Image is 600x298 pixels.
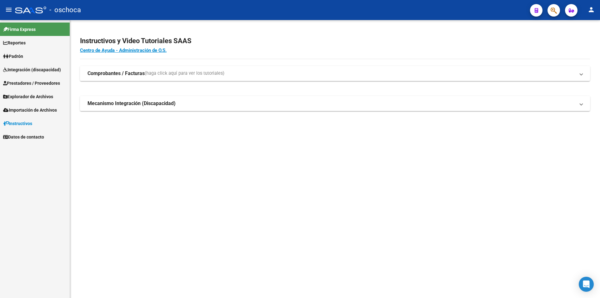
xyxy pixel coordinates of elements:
[80,96,590,111] mat-expansion-panel-header: Mecanismo Integración (Discapacidad)
[579,277,594,292] div: Open Intercom Messenger
[3,26,36,33] span: Firma Express
[49,3,81,17] span: - oschoca
[80,48,167,53] a: Centro de Ayuda - Administración de O.S.
[587,6,595,13] mat-icon: person
[3,93,53,100] span: Explorador de Archivos
[5,6,12,13] mat-icon: menu
[3,80,60,87] span: Prestadores / Proveedores
[80,35,590,47] h2: Instructivos y Video Tutoriales SAAS
[3,39,26,46] span: Reportes
[87,100,176,107] strong: Mecanismo Integración (Discapacidad)
[145,70,224,77] span: (haga click aquí para ver los tutoriales)
[87,70,145,77] strong: Comprobantes / Facturas
[80,66,590,81] mat-expansion-panel-header: Comprobantes / Facturas(haga click aquí para ver los tutoriales)
[3,120,32,127] span: Instructivos
[3,66,61,73] span: Integración (discapacidad)
[3,134,44,140] span: Datos de contacto
[3,53,23,60] span: Padrón
[3,107,57,114] span: Importación de Archivos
